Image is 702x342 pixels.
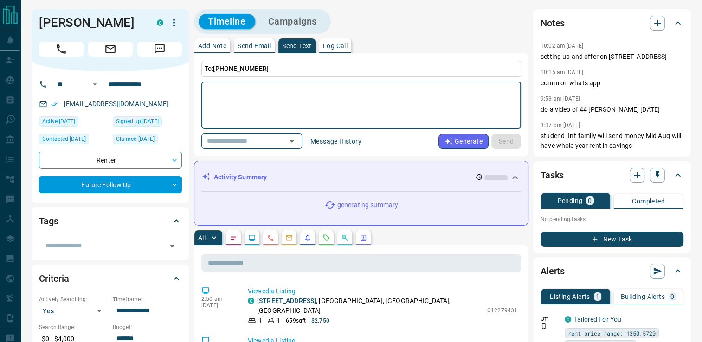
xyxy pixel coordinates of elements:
p: , [GEOGRAPHIC_DATA], [GEOGRAPHIC_DATA], [GEOGRAPHIC_DATA] [257,296,483,316]
h2: Notes [541,16,565,31]
button: Message History [305,134,367,149]
h2: Tags [39,214,58,228]
p: 0 [670,293,674,300]
p: setting up and offer on [STREET_ADDRESS] [541,52,683,62]
p: 0 [588,197,592,204]
span: Active [DATE] [42,117,75,126]
p: 10:15 am [DATE] [541,69,583,76]
h2: Criteria [39,271,69,286]
svg: Push Notification Only [541,323,547,329]
div: condos.ca [565,316,571,323]
p: [DATE] [201,302,234,309]
button: New Task [541,232,683,247]
p: 1 [596,293,599,300]
p: Timeframe: [113,295,182,304]
svg: Listing Alerts [304,234,311,241]
span: Email [88,42,133,57]
span: Message [137,42,182,57]
p: C12279431 [487,306,517,315]
p: 9:53 am [DATE] [541,95,580,102]
p: 2:50 am [201,296,234,302]
div: Sun Apr 07 2024 [113,116,182,129]
div: condos.ca [157,19,163,26]
p: studend -Int-family will send money-Mid Aug-will have whole year rent in savings [541,131,683,151]
span: Signed up [DATE] [116,117,159,126]
a: [EMAIL_ADDRESS][DOMAIN_NAME] [64,100,169,108]
p: Send Email [238,43,271,49]
p: Log Call [323,43,348,49]
svg: Calls [267,234,274,241]
svg: Lead Browsing Activity [248,234,256,241]
button: Campaigns [259,14,326,29]
p: 3:37 pm [DATE] [541,122,580,128]
div: Renter [39,152,182,169]
p: Listing Alerts [550,293,590,300]
div: condos.ca [248,298,254,304]
div: Mon Mar 17 2025 [113,134,182,147]
div: Future Follow Up [39,176,182,193]
button: Timeline [199,14,255,29]
p: No pending tasks [541,212,683,226]
div: Mon Apr 21 2025 [39,134,108,147]
a: Tailored For You [574,316,621,323]
p: Completed [632,198,665,204]
a: [STREET_ADDRESS] [257,297,316,304]
div: Notes [541,12,683,34]
p: 10:02 am [DATE] [541,43,583,49]
h2: Tasks [541,168,564,183]
span: [PHONE_NUMBER] [213,65,269,72]
svg: Agent Actions [360,234,367,241]
div: Tue Jul 29 2025 [39,116,108,129]
span: rent price range: 1350,5720 [568,329,656,338]
button: Generate [438,134,489,149]
svg: Emails [285,234,293,241]
svg: Requests [322,234,330,241]
p: $2,750 [311,317,329,325]
p: Budget: [113,323,182,331]
button: Open [166,240,179,253]
button: Open [285,135,298,148]
div: Criteria [39,267,182,290]
p: To: [201,61,521,77]
div: Tags [39,210,182,232]
p: All [198,234,206,241]
p: Building Alerts [621,293,665,300]
p: Activity Summary [214,172,267,182]
span: Claimed [DATE] [116,134,155,144]
p: Send Text [282,43,312,49]
p: 659 sqft [286,317,306,325]
p: Viewed a Listing [248,286,517,296]
div: Alerts [541,260,683,282]
div: Yes [39,304,108,318]
svg: Notes [230,234,237,241]
p: Add Note [198,43,226,49]
p: do a video of 44 [PERSON_NAME] [DATE] [541,105,683,114]
span: Call [39,42,84,57]
svg: Email Verified [51,101,58,108]
p: 1 [259,317,262,325]
h2: Alerts [541,264,565,279]
div: Activity Summary [202,169,521,186]
p: Off [541,315,559,323]
div: Tasks [541,164,683,186]
p: Pending [557,197,582,204]
p: comm on whats app [541,78,683,88]
h1: [PERSON_NAME] [39,15,143,30]
p: Search Range: [39,323,108,331]
span: Contacted [DATE] [42,134,86,144]
button: Open [89,79,100,90]
p: generating summary [337,200,398,210]
p: Actively Searching: [39,295,108,304]
p: 1 [277,317,280,325]
svg: Opportunities [341,234,348,241]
